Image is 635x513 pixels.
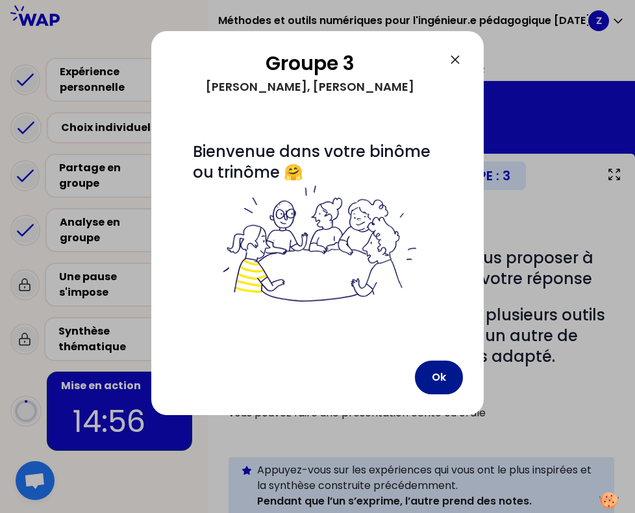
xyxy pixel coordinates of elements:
h2: Groupe 3 [172,52,447,75]
span: Bienvenue dans votre binôme ou trinôme 🤗 [193,141,442,306]
img: filesOfInstructions%2Fbienvenue%20dans%20votre%20groupe%20-%20petit.png [216,183,419,306]
div: [PERSON_NAME], [PERSON_NAME] [172,75,447,99]
button: Ok [415,361,463,394]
